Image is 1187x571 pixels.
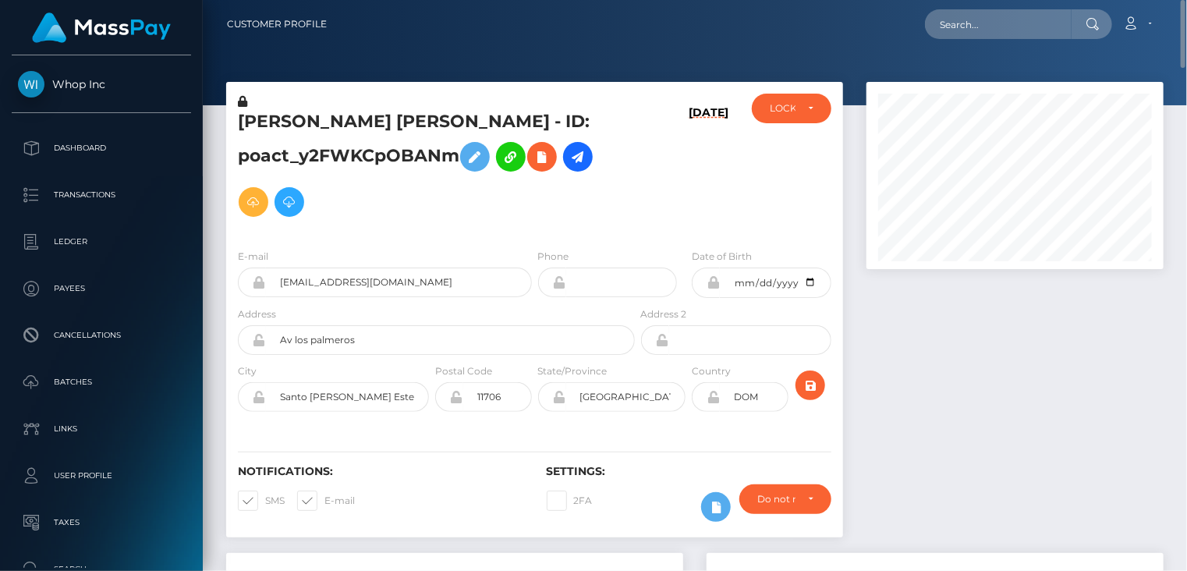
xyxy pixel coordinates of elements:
[297,491,355,511] label: E-mail
[18,230,185,254] p: Ledger
[925,9,1072,39] input: Search...
[12,129,191,168] a: Dashboard
[18,417,185,441] p: Links
[238,364,257,378] label: City
[435,364,492,378] label: Postal Code
[770,102,795,115] div: LOCKED
[12,77,191,91] span: Whop Inc
[18,511,185,534] p: Taxes
[238,110,626,225] h5: [PERSON_NAME] [PERSON_NAME] - ID: poact_y2FWKCpOBANm
[18,183,185,207] p: Transactions
[12,410,191,449] a: Links
[563,142,593,172] a: Initiate Payout
[641,307,687,321] label: Address 2
[238,307,276,321] label: Address
[752,94,831,123] button: LOCKED
[12,222,191,261] a: Ledger
[18,464,185,488] p: User Profile
[689,106,728,230] h6: [DATE]
[18,71,44,98] img: Whop Inc
[18,137,185,160] p: Dashboard
[18,277,185,300] p: Payees
[18,324,185,347] p: Cancellations
[238,465,523,478] h6: Notifications:
[227,8,327,41] a: Customer Profile
[538,250,569,264] label: Phone
[238,250,268,264] label: E-mail
[12,363,191,402] a: Batches
[692,364,731,378] label: Country
[757,493,795,505] div: Do not require
[32,12,171,43] img: MassPay Logo
[692,250,752,264] label: Date of Birth
[18,371,185,394] p: Batches
[547,465,832,478] h6: Settings:
[12,316,191,355] a: Cancellations
[12,456,191,495] a: User Profile
[12,176,191,215] a: Transactions
[547,491,593,511] label: 2FA
[538,364,608,378] label: State/Province
[739,484,831,514] button: Do not require
[12,503,191,542] a: Taxes
[238,491,285,511] label: SMS
[12,269,191,308] a: Payees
